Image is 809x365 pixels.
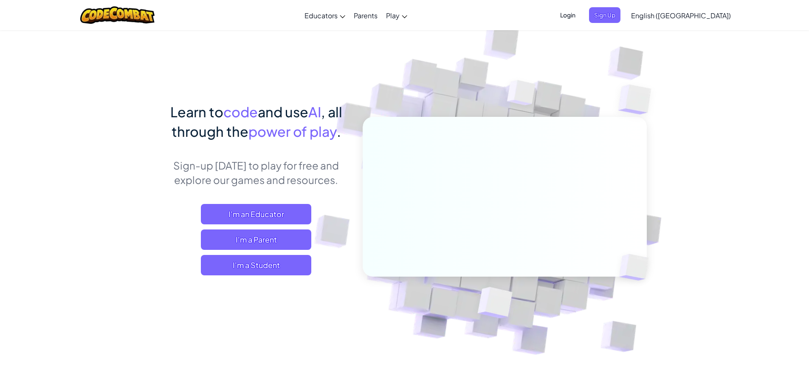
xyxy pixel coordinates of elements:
[601,64,675,136] img: Overlap cubes
[304,11,338,20] span: Educators
[201,255,311,275] button: I'm a Student
[163,158,350,187] p: Sign-up [DATE] to play for free and explore our games and resources.
[589,7,620,23] button: Sign Up
[258,103,308,120] span: and use
[223,103,258,120] span: code
[300,4,350,27] a: Educators
[457,269,533,340] img: Overlap cubes
[308,103,321,120] span: AI
[605,236,668,298] img: Overlap cubes
[80,6,155,24] img: CodeCombat logo
[382,4,412,27] a: Play
[170,103,223,120] span: Learn to
[627,4,735,27] a: English ([GEOGRAPHIC_DATA])
[555,7,581,23] button: Login
[631,11,731,20] span: English ([GEOGRAPHIC_DATA])
[201,204,311,224] a: I'm an Educator
[201,229,311,250] a: I'm a Parent
[248,123,337,140] span: power of play
[350,4,382,27] a: Parents
[491,63,552,127] img: Overlap cubes
[386,11,400,20] span: Play
[337,123,341,140] span: .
